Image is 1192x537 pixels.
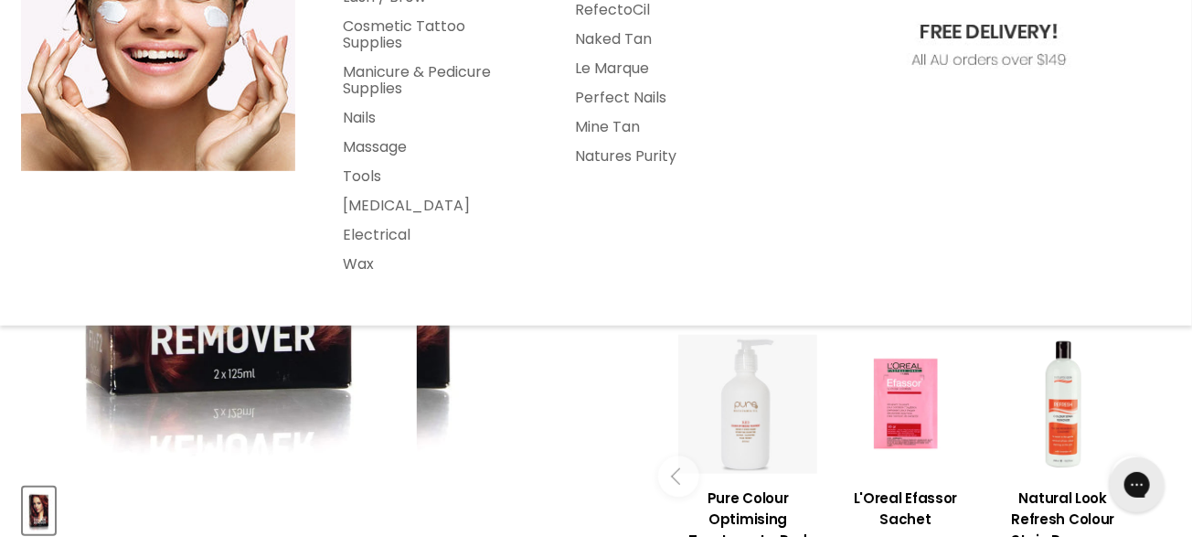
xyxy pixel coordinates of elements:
[320,133,548,162] a: Massage
[320,162,548,191] a: Tools
[320,220,548,250] a: Electrical
[320,191,548,220] a: [MEDICAL_DATA]
[552,25,781,54] a: Naked Tan
[552,142,781,171] a: Natures Purity
[552,83,781,113] a: Perfect Nails
[25,489,53,532] img: Pure Eliminate Colour Remover
[552,113,781,142] a: Mine Tan
[320,12,548,58] a: Cosmetic Tattoo Supplies
[1101,451,1174,519] iframe: Gorgias live chat messenger
[320,58,548,103] a: Manicure & Pedicure Supplies
[20,482,616,534] div: Product thumbnails
[552,54,781,83] a: Le Marque
[320,103,548,133] a: Nails
[320,250,548,279] a: Wax
[835,488,974,530] h3: L'Oreal Efassor Sachet
[23,488,55,534] button: Pure Eliminate Colour Remover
